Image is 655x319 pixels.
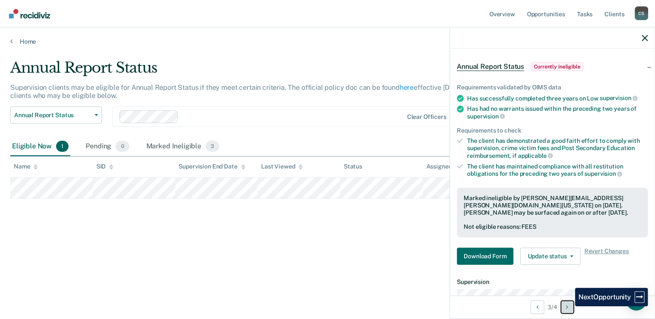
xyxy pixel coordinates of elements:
button: Download Form [457,248,513,265]
div: Clear officers [407,113,446,121]
div: Requirements validated by OIMS data [457,84,648,91]
div: Marked ineligible by [PERSON_NAME][EMAIL_ADDRESS][PERSON_NAME][DOMAIN_NAME][US_STATE] on [DATE]. ... [464,195,641,216]
div: Name [14,163,38,170]
a: Home [10,38,645,45]
span: supervision [467,113,505,120]
span: Annual Report Status [14,112,91,119]
span: supervision [584,170,622,177]
button: Update status [520,248,581,265]
a: here [400,83,414,92]
img: Recidiviz [9,9,50,18]
span: supervision [600,95,637,101]
span: Annual Report Status [457,62,524,71]
div: Supervision End Date [179,163,245,170]
div: Open Intercom Messenger [626,290,646,310]
button: Next Opportunity [560,300,574,314]
button: Previous Opportunity [530,300,544,314]
div: C S [634,6,648,20]
div: Annual Report StatusCurrently ineligible [450,53,655,80]
span: Currently ineligible [531,62,584,71]
div: Has had no warrants issued within the preceding two years of [467,105,648,120]
div: Status [344,163,362,170]
div: SID [96,163,114,170]
span: 0 [116,141,129,152]
div: Annual Report Status [10,59,502,83]
span: applicable [518,152,553,159]
div: Not eligible reasons: FEES [464,223,641,230]
div: Marked Ineligible [145,137,221,156]
div: Has successfully completed three years on Low [467,95,648,102]
div: The client has maintained compliance with all restitution obligations for the preceding two years of [467,163,648,177]
span: 1 [56,141,68,152]
div: Eligible Now [10,137,70,156]
div: Requirements to check [457,127,648,134]
a: Navigate to form link [457,248,517,265]
div: 3 / 4 [450,295,655,318]
p: Supervision clients may be eligible for Annual Report Status if they meet certain criteria. The o... [10,83,490,100]
div: Last Viewed [261,163,303,170]
span: 3 [205,141,219,152]
button: Profile dropdown button [634,6,648,20]
div: Assigned to [426,163,466,170]
div: Pending [84,137,131,156]
span: Revert Changes [584,248,628,265]
dt: Supervision [457,278,648,286]
div: The client has demonstrated a good faith effort to comply with supervision, crime victim fees and... [467,137,648,159]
